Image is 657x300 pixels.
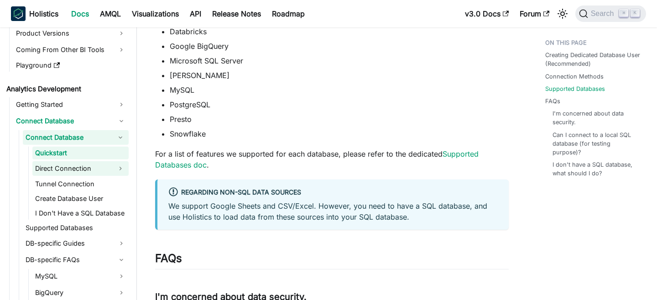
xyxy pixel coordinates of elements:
[170,128,509,139] li: Snowflake
[588,10,620,18] span: Search
[168,187,498,199] div: Regarding non-SQL data sources
[555,6,570,21] button: Switch between dark and light mode (currently light mode)
[32,192,129,205] a: Create Database User
[32,207,129,220] a: I Don't Have a SQL Database
[155,252,509,269] h2: FAQs
[11,6,58,21] a: HolisticsHolistics
[207,6,266,21] a: Release Notes
[514,6,555,21] a: Forum
[553,109,639,126] a: I'm concerned about data security.
[170,70,509,81] li: [PERSON_NAME]
[23,236,129,251] a: DB-specific Guides
[94,6,126,21] a: AMQL
[126,6,184,21] a: Visualizations
[23,253,129,267] a: DB-specific FAQs
[4,83,129,95] a: Analytics Development
[170,84,509,95] li: MySQL
[170,99,509,110] li: PostgreSQL
[170,26,509,37] li: Databricks
[23,221,129,234] a: Supported Databases
[13,97,129,112] a: Getting Started
[619,9,628,17] kbd: ⌘
[545,72,604,81] a: Connection Methods
[32,285,129,300] a: BigQuery
[112,161,129,176] button: Expand sidebar category 'Direct Connection'
[575,5,646,22] button: Search (Command+K)
[155,149,479,169] a: Supported Databases doc
[553,160,639,178] a: I don't have a SQL database, what should I do?
[32,269,129,284] a: MySQL
[112,130,129,145] button: Collapse sidebar category 'Connect Database'
[13,42,129,57] a: Coming From Other BI Tools
[155,148,509,170] p: For a list of features we supported for each database, please refer to the dedicated .
[32,178,129,190] a: Tunnel Connection
[13,114,129,128] a: Connect Database
[459,6,514,21] a: v3.0 Docs
[11,6,26,21] img: Holistics
[184,6,207,21] a: API
[545,84,605,93] a: Supported Databases
[170,55,509,66] li: Microsoft SQL Server
[545,51,642,68] a: Creating Dedicated Database User (Recommended)
[168,200,498,222] p: We support Google Sheets and CSV/Excel. However, you need to have a SQL database, and use Holisti...
[66,6,94,21] a: Docs
[13,26,129,41] a: Product Versions
[170,41,509,52] li: Google BigQuery
[631,9,640,17] kbd: K
[13,59,129,72] a: Playground
[32,147,129,159] a: Quickstart
[553,131,639,157] a: Can I connect to a local SQL database (for testing purpose)?
[29,8,58,19] b: Holistics
[32,161,112,176] a: Direct Connection
[266,6,310,21] a: Roadmap
[170,114,509,125] li: Presto
[545,97,560,105] a: FAQs
[23,130,112,145] a: Connect Database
